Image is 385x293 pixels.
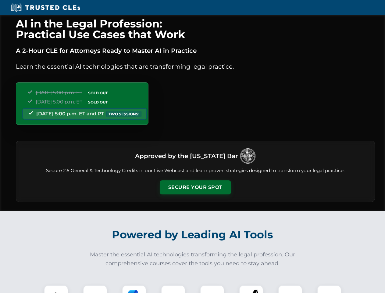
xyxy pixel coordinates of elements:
p: Master the essential AI technologies transforming the legal profession. Our comprehensive courses... [86,250,299,268]
h3: Approved by the [US_STATE] Bar [135,150,238,161]
p: Secure 2.5 General & Technology Credits in our Live Webcast and learn proven strategies designed ... [23,167,367,174]
span: [DATE] 5:00 p.m. ET [36,99,82,105]
button: Secure Your Spot [160,180,231,194]
span: SOLD OUT [86,90,110,96]
h1: AI in the Legal Profession: Practical Use Cases that Work [16,18,375,40]
span: SOLD OUT [86,99,110,105]
img: Logo [240,148,255,164]
span: [DATE] 5:00 p.m. ET [36,90,82,96]
h2: Powered by Leading AI Tools [24,224,362,245]
p: Learn the essential AI technologies that are transforming legal practice. [16,62,375,71]
p: A 2-Hour CLE for Attorneys Ready to Master AI in Practice [16,46,375,56]
img: Trusted CLEs [9,3,82,12]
